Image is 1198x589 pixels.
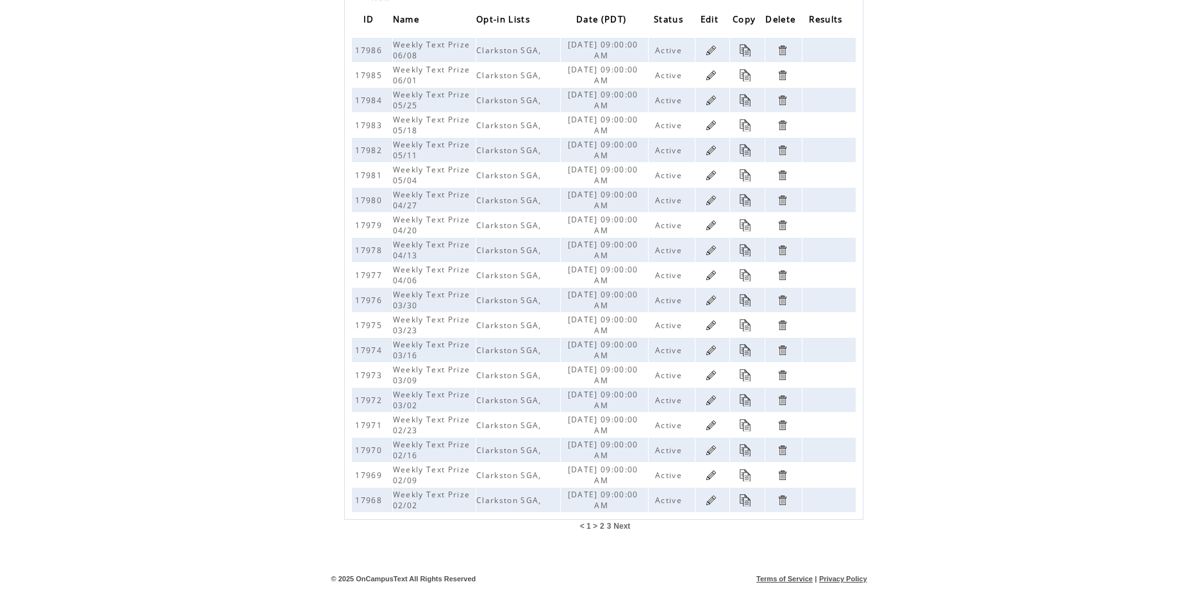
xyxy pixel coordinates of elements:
[568,289,638,311] span: [DATE] 09:00:00 AM
[776,169,788,181] a: Click to delete
[393,314,470,336] span: Weekly Text Prize 03/23
[740,94,752,106] a: Click to copy
[476,145,545,156] span: Clarkston SGA,
[740,194,752,206] a: Click to copy
[393,264,470,286] span: Weekly Text Prize 04/06
[393,139,470,161] span: Weekly Text Prize 05/11
[776,69,788,81] a: Click to delete
[355,345,385,356] span: 17974
[740,419,752,431] a: Click to copy
[776,369,788,381] a: Click to delete
[705,194,717,206] a: Click to edit
[776,394,788,406] a: Click to delete
[655,345,685,356] span: Active
[740,269,752,281] a: Click to copy
[355,470,385,481] span: 17969
[705,144,717,156] a: Click to edit
[607,522,611,531] a: 3
[655,270,685,281] span: Active
[363,10,378,31] span: ID
[393,239,470,261] span: Weekly Text Prize 04/13
[809,10,845,31] span: Results
[355,195,385,206] span: 17980
[765,10,799,31] span: Delete
[393,89,470,111] span: Weekly Text Prize 05/25
[355,170,385,181] span: 17981
[355,295,385,306] span: 17976
[476,395,545,406] span: Clarkston SGA,
[355,495,385,506] span: 17968
[705,219,717,231] a: Click to edit
[393,414,470,436] span: Weekly Text Prize 02/23
[740,44,752,56] a: Click to copy
[740,294,752,306] a: Click to copy
[655,120,685,131] span: Active
[705,319,717,331] a: Click to edit
[568,39,638,61] span: [DATE] 09:00:00 AM
[476,295,545,306] span: Clarkston SGA,
[476,10,533,31] span: Opt-in Lists
[776,219,788,231] a: Click to delete
[393,389,470,411] span: Weekly Text Prize 03/02
[393,439,470,461] span: Weekly Text Prize 02/16
[476,120,545,131] span: Clarkston SGA,
[568,389,638,411] span: [DATE] 09:00:00 AM
[393,289,470,311] span: Weekly Text Prize 03/30
[705,494,717,506] a: Click to edit
[740,319,752,331] a: Click to copy
[568,414,638,436] span: [DATE] 09:00:00 AM
[705,244,717,256] a: Click to edit
[393,464,470,486] span: Weekly Text Prize 02/09
[655,170,685,181] span: Active
[568,164,638,186] span: [DATE] 09:00:00 AM
[568,114,638,136] span: [DATE] 09:00:00 AM
[355,45,385,56] span: 17986
[355,270,385,281] span: 17977
[740,469,752,481] a: Click to copy
[655,395,685,406] span: Active
[776,244,788,256] a: Click to delete
[655,195,685,206] span: Active
[568,64,638,86] span: [DATE] 09:00:00 AM
[740,394,752,406] a: Click to copy
[355,120,385,131] span: 17983
[568,239,638,261] span: [DATE] 09:00:00 AM
[393,339,470,361] span: Weekly Text Prize 03/16
[393,214,470,236] span: Weekly Text Prize 04/20
[355,320,385,331] span: 17975
[654,10,686,31] span: Status
[655,370,685,381] span: Active
[568,89,638,111] span: [DATE] 09:00:00 AM
[568,139,638,161] span: [DATE] 09:00:00 AM
[393,64,470,86] span: Weekly Text Prize 06/01
[740,444,752,456] a: Click to copy
[568,464,638,486] span: [DATE] 09:00:00 AM
[568,364,638,386] span: [DATE] 09:00:00 AM
[705,69,717,81] a: Click to edit
[705,369,717,381] a: Click to edit
[331,575,476,583] span: © 2025 OnCampusText All Rights Reserved
[655,470,685,481] span: Active
[705,469,717,481] a: Click to edit
[655,495,685,506] span: Active
[655,95,685,106] span: Active
[705,294,717,306] a: Click to edit
[655,295,685,306] span: Active
[655,445,685,456] span: Active
[776,494,788,506] a: Click to delete
[655,320,685,331] span: Active
[776,319,788,331] a: Click to delete
[776,444,788,456] a: Click to delete
[393,364,470,386] span: Weekly Text Prize 03/09
[776,344,788,356] a: Click to delete
[600,522,604,531] a: 2
[568,339,638,361] span: [DATE] 09:00:00 AM
[476,270,545,281] span: Clarkston SGA,
[756,575,813,583] a: Terms of Service
[776,119,788,131] a: Click to delete
[655,145,685,156] span: Active
[740,369,752,381] a: Click to copy
[740,244,752,256] a: Click to copy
